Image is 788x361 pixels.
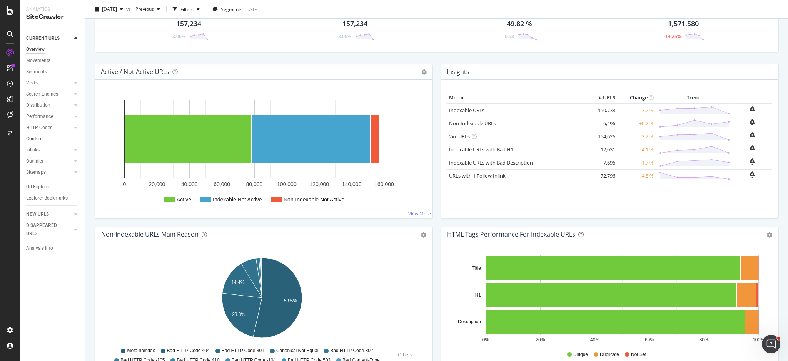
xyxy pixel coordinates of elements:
[26,45,45,54] div: Overview
[101,255,422,344] svg: A chart.
[398,351,419,358] div: Others...
[26,124,72,132] a: HTTP Codes
[26,68,80,76] a: Segments
[750,119,755,125] div: bell-plus
[180,6,194,12] div: Filters
[26,79,38,87] div: Visits
[762,335,780,353] iframe: Intercom live chat
[26,34,60,42] div: CURRENT URLS
[645,337,654,343] text: 60%
[447,92,586,104] th: Metric
[167,348,210,354] span: Bad HTTP Code 404
[309,181,329,187] text: 120,000
[449,172,506,179] a: URLs with 1 Follow Inlink
[284,298,297,304] text: 53.5%
[664,33,681,40] div: -14.25%
[213,196,262,203] text: Indexable Not Active
[342,19,367,29] div: 157,234
[26,90,72,98] a: Search Engines
[26,124,52,132] div: HTTP Codes
[767,232,772,238] div: gear
[750,106,755,112] div: bell-plus
[170,3,203,15] button: Filters
[421,69,427,75] i: Options
[631,351,646,358] span: Not Set
[26,101,72,109] a: Distribution
[26,183,50,191] div: Url Explorer
[475,292,481,298] text: H1
[472,265,481,271] text: Title
[245,6,259,12] div: [DATE]
[176,19,201,29] div: 157,234
[617,130,656,143] td: -3.2 %
[209,3,262,15] button: Segments[DATE]
[337,33,351,40] div: -3.06%
[101,67,169,77] h4: Active / Not Active URLs
[586,156,617,169] td: 7,696
[181,181,198,187] text: 40,000
[447,255,768,344] svg: A chart.
[447,67,469,77] h4: Insights
[586,104,617,117] td: 150,738
[26,112,53,121] div: Performance
[26,146,72,154] a: Inlinks
[449,133,470,140] a: 2xx URLs
[26,6,79,13] div: Analytics
[600,351,619,358] span: Duplicate
[586,92,617,104] th: # URLS
[101,230,199,238] div: Non-Indexable URLs Main Reason
[26,222,72,238] a: DISAPPEARED URLS
[507,19,532,29] div: 49.82 %
[277,181,297,187] text: 100,000
[573,351,588,358] span: Unique
[26,244,53,252] div: Analysis Info
[750,132,755,138] div: bell-plus
[408,210,431,217] a: View More
[171,33,185,40] div: -3.06%
[668,19,699,29] div: 1,571,580
[132,6,154,12] span: Previous
[127,348,155,354] span: Meta noindex
[586,130,617,143] td: 154,626
[214,181,230,187] text: 60,000
[101,92,426,212] svg: A chart.
[26,222,65,238] div: DISAPPEARED URLS
[617,92,656,104] th: Change
[421,232,426,238] div: gear
[617,169,656,182] td: -4.8 %
[177,196,191,203] text: Active
[92,3,126,15] button: [DATE]
[26,194,68,202] div: Explorer Bookmarks
[750,171,755,178] div: bell-plus
[503,33,514,40] div: -0.58
[26,45,80,54] a: Overview
[26,183,80,191] a: Url Explorer
[700,337,709,343] text: 80%
[342,181,362,187] text: 140,000
[330,348,373,354] span: Bad HTTP Code 302
[26,157,72,165] a: Outlinks
[26,34,72,42] a: CURRENT URLS
[246,181,263,187] text: 80,000
[26,57,50,65] div: Movements
[586,143,617,156] td: 12,031
[26,13,79,22] div: SiteCrawler
[26,90,58,98] div: Search Engines
[123,181,126,187] text: 0
[617,104,656,117] td: -3.2 %
[284,196,344,203] text: Non-Indexable Not Active
[458,319,481,324] text: Description
[449,120,496,127] a: Non-Indexable URLs
[449,159,533,166] a: Indexable URLs with Bad Description
[750,158,755,165] div: bell-plus
[750,145,755,151] div: bell-plus
[26,168,46,176] div: Sitemaps
[590,337,599,343] text: 40%
[482,337,489,343] text: 0%
[276,348,318,354] span: Canonical Not Equal
[26,135,80,143] a: Content
[586,117,617,130] td: 6,496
